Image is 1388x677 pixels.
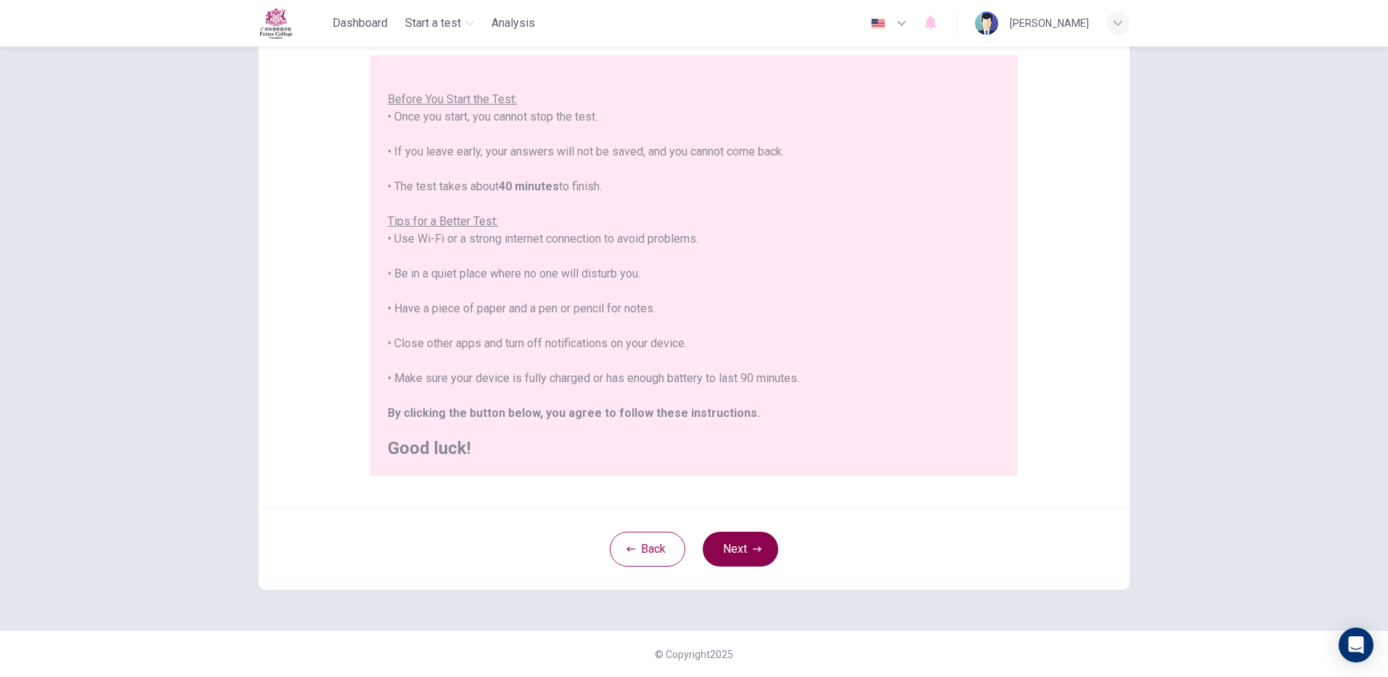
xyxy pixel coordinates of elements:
[869,18,887,29] img: en
[1339,628,1373,662] div: Open Intercom Messenger
[610,532,685,567] button: Back
[258,7,293,39] img: Fettes logo
[491,15,535,32] span: Analysis
[388,92,517,106] u: Before You Start the Test:
[327,10,393,36] button: Dashboard
[388,406,760,420] b: By clicking the button below, you agree to follow these instructions.
[655,649,733,660] span: © Copyright 2025
[388,56,1000,457] div: You are about to start a . • Once you start, you cannot stop the test. • If you leave early, your...
[703,532,778,567] button: Next
[258,7,327,39] a: Fettes logo
[399,10,480,36] button: Start a test
[975,12,998,35] img: Profile picture
[388,214,498,228] u: Tips for a Better Test:
[486,10,541,36] button: Analysis
[1010,15,1089,32] div: [PERSON_NAME]
[405,15,461,32] span: Start a test
[499,179,559,193] b: 40 minutes
[388,439,1000,457] h2: Good luck!
[332,15,388,32] span: Dashboard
